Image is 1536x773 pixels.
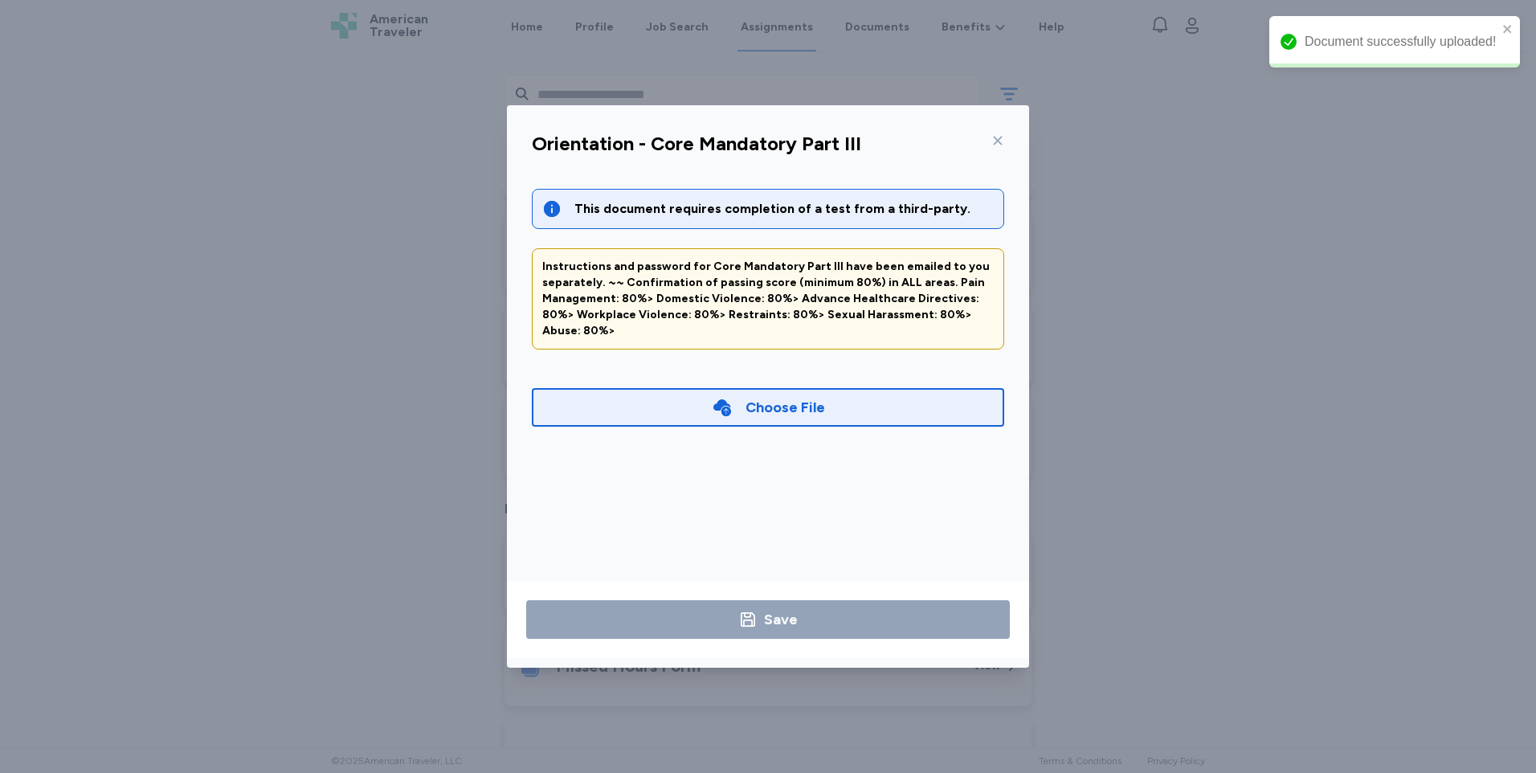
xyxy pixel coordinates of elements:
div: This document requires completion of a test from a third-party. [574,199,994,219]
div: Document successfully uploaded! [1305,32,1497,51]
button: Save [526,600,1010,639]
button: close [1502,22,1514,35]
div: Instructions and password for Core Mandatory Part III have been emailed to you separately. ~~ Con... [542,259,994,339]
div: Choose File [746,396,825,419]
div: Orientation - Core Mandatory Part III [532,131,861,157]
div: Save [764,608,798,631]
